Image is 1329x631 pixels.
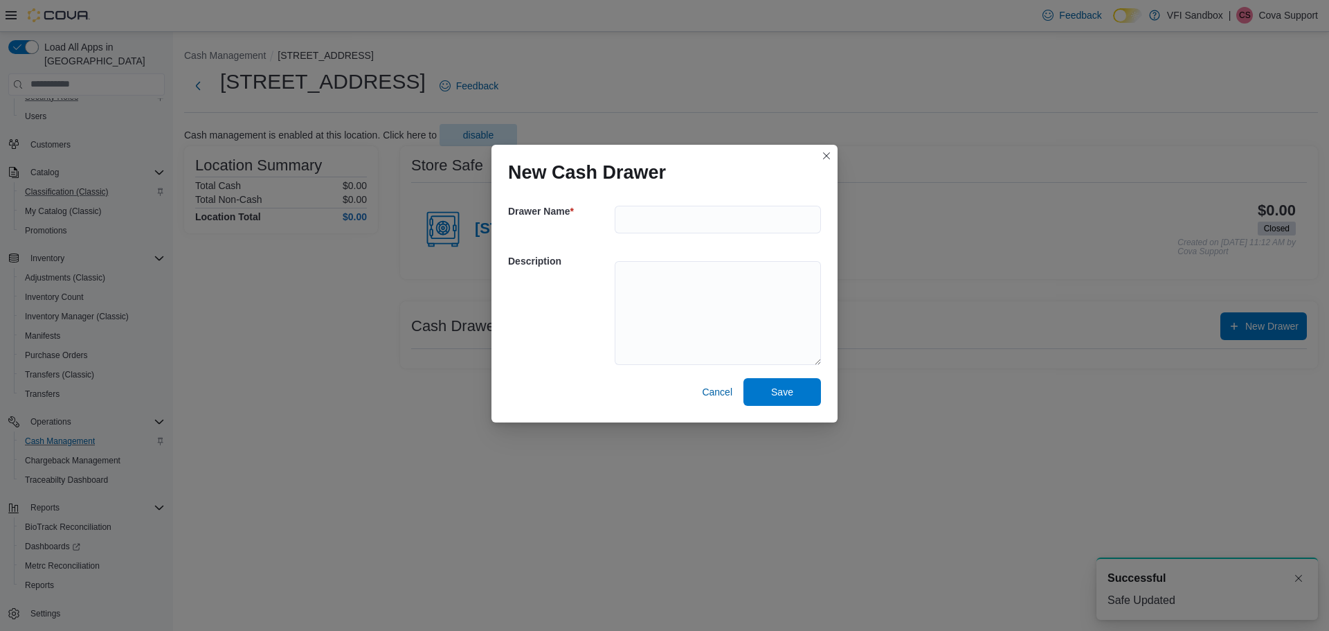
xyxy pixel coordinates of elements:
[508,197,612,225] h5: Drawer Name
[702,385,732,399] span: Cancel
[818,148,835,164] button: Closes this modal window
[696,378,738,406] button: Cancel
[508,161,666,184] h1: New Cash Drawer
[743,378,821,406] button: Save
[508,247,612,275] h5: Description
[771,385,793,399] span: Save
